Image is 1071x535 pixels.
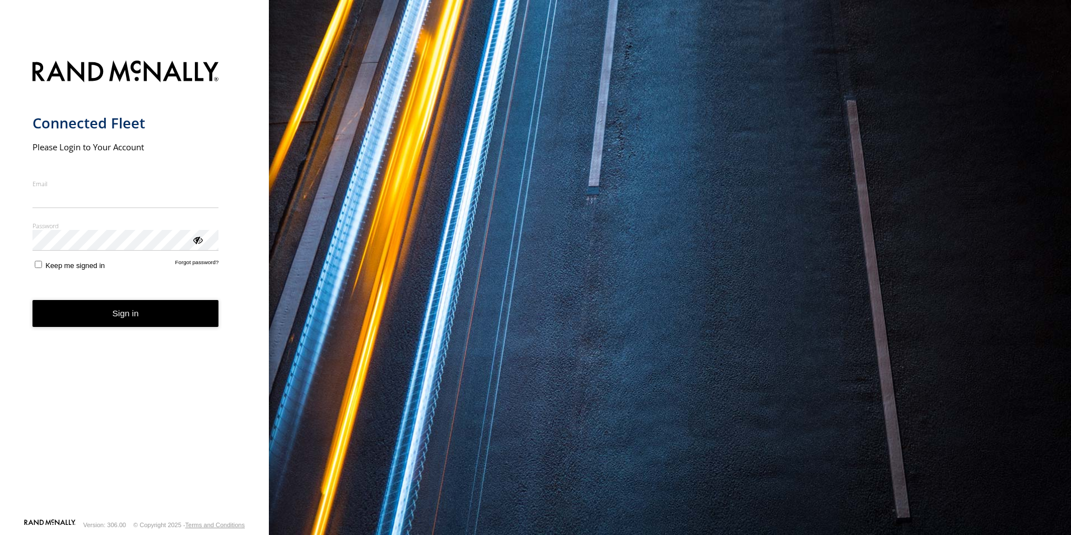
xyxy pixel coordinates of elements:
[32,58,219,87] img: Rand McNally
[175,259,219,270] a: Forgot password?
[32,179,219,188] label: Email
[32,300,219,328] button: Sign in
[192,234,203,245] div: ViewPassword
[24,519,76,531] a: Visit our Website
[45,261,105,270] span: Keep me signed in
[32,141,219,153] h2: Please Login to Your Account
[32,222,219,230] label: Password
[32,54,237,518] form: main
[83,522,126,528] div: Version: 306.00
[32,114,219,132] h1: Connected Fleet
[35,261,42,268] input: Keep me signed in
[185,522,245,528] a: Terms and Conditions
[133,522,245,528] div: © Copyright 2025 -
